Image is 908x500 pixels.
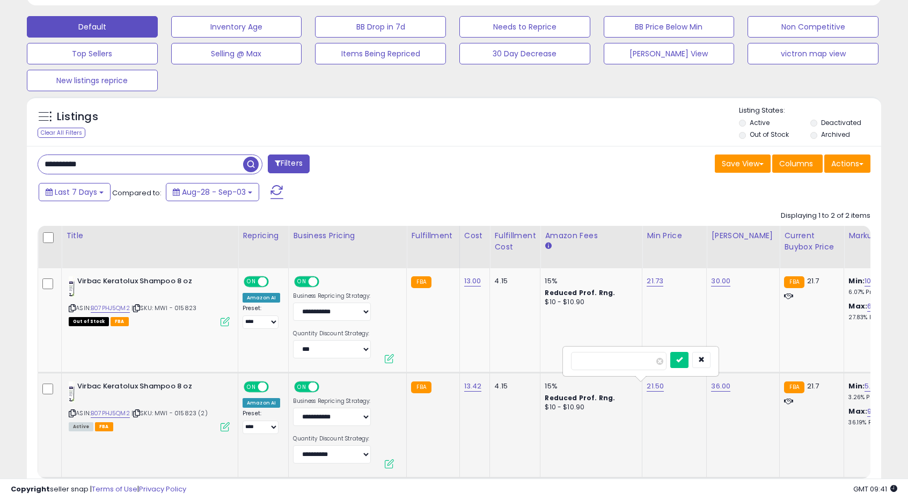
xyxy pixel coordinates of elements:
span: Last 7 Days [55,187,97,197]
b: Min: [848,381,865,391]
a: 21.50 [647,381,664,392]
div: $10 - $10.90 [545,403,634,412]
small: FBA [784,276,804,288]
a: 10.15 [865,276,880,286]
button: BB Drop in 7d [315,16,446,38]
div: Business Pricing [293,230,402,241]
span: OFF [318,383,335,392]
button: Last 7 Days [39,183,111,201]
label: Archived [821,130,850,139]
button: [PERSON_NAME] View [604,43,735,64]
a: 21.73 [647,276,663,286]
span: OFF [318,277,335,286]
strong: Copyright [11,484,50,494]
small: FBA [411,276,431,288]
button: victron map view [748,43,878,64]
div: ASIN: [69,276,230,325]
a: 30.00 [711,276,730,286]
b: Reduced Prof. Rng. [545,288,615,297]
b: Virbac Keratolux Shampoo 8 oz [77,381,208,394]
span: ON [245,277,258,286]
a: B07PHJ5QM2 [91,409,130,418]
a: 13.42 [464,381,482,392]
span: FBA [95,422,113,431]
div: Amazon AI [243,293,280,303]
div: Fulfillment Cost [494,230,536,253]
div: 4.15 [494,381,532,391]
button: Columns [772,155,823,173]
a: Privacy Policy [139,484,186,494]
label: Out of Stock [750,130,789,139]
span: ON [296,277,309,286]
div: Title [66,230,233,241]
label: Business Repricing Strategy: [293,398,371,405]
button: 30 Day Decrease [459,43,590,64]
button: Top Sellers [27,43,158,64]
button: Needs to Reprice [459,16,590,38]
label: Quantity Discount Strategy: [293,435,371,443]
button: Filters [268,155,310,173]
button: Inventory Age [171,16,302,38]
button: Items Being Repriced [315,43,446,64]
label: Business Repricing Strategy: [293,292,371,300]
span: All listings currently available for purchase on Amazon [69,422,93,431]
div: 15% [545,276,634,286]
span: All listings that are currently out of stock and unavailable for purchase on Amazon [69,317,109,326]
div: Min Price [647,230,702,241]
div: Cost [464,230,486,241]
div: Preset: [243,410,280,434]
a: B07PHJ5QM2 [91,304,130,313]
div: 15% [545,381,634,391]
div: $10 - $10.90 [545,298,634,307]
button: Default [27,16,158,38]
b: Reduced Prof. Rng. [545,393,615,402]
button: BB Price Below Min [604,16,735,38]
a: 64.23 [867,301,887,312]
div: Amazon AI [243,398,280,408]
small: Amazon Fees. [545,241,551,251]
a: 97.09 [867,406,886,417]
a: 13.00 [464,276,481,286]
span: Compared to: [112,188,162,198]
img: 31KPccCPVZL._SL40_.jpg [69,276,75,298]
button: New listings reprice [27,70,158,91]
span: ON [245,383,258,392]
a: Terms of Use [92,484,137,494]
b: Min: [848,276,865,286]
button: Save View [715,155,771,173]
button: Selling @ Max [171,43,302,64]
button: Actions [824,155,870,173]
h5: Listings [57,109,98,124]
span: Aug-28 - Sep-03 [182,187,246,197]
div: [PERSON_NAME] [711,230,775,241]
div: Displaying 1 to 2 of 2 items [781,211,870,221]
div: Repricing [243,230,284,241]
div: Current Buybox Price [784,230,839,253]
div: 4.15 [494,276,532,286]
label: Deactivated [821,118,861,127]
span: OFF [267,277,284,286]
label: Active [750,118,770,127]
b: Max: [848,301,867,311]
label: Quantity Discount Strategy: [293,330,371,337]
p: Listing States: [739,106,881,116]
span: FBA [111,317,129,326]
span: | SKU: MWI - 015823 (2) [131,409,208,417]
img: 31KPccCPVZL._SL40_.jpg [69,381,75,403]
span: OFF [267,383,284,392]
span: 2025-09-11 09:41 GMT [853,484,897,494]
span: | SKU: MWI - 015823 [131,304,196,312]
a: 36.00 [711,381,730,392]
span: 21.7 [807,276,819,286]
span: 21.7 [807,381,819,391]
b: Max: [848,406,867,416]
div: Clear All Filters [38,128,85,138]
span: Columns [779,158,813,169]
div: seller snap | | [11,484,186,495]
a: 5.22 [865,381,880,392]
div: Fulfillment [411,230,455,241]
span: ON [296,383,309,392]
div: ASIN: [69,381,230,430]
button: Aug-28 - Sep-03 [166,183,259,201]
div: Preset: [243,305,280,329]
